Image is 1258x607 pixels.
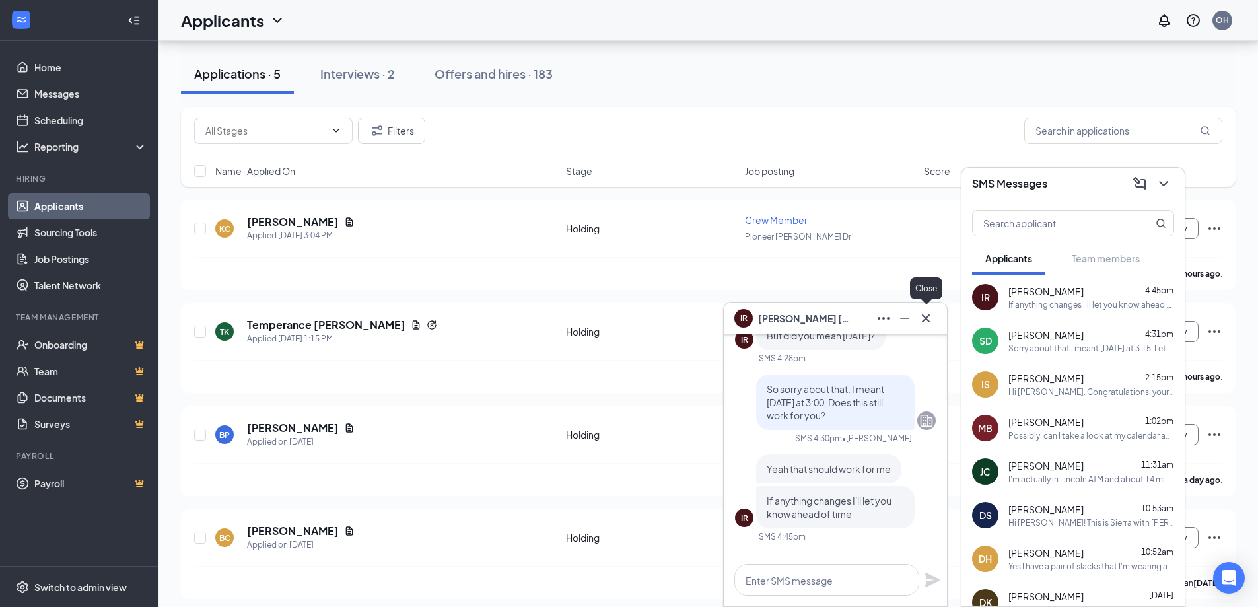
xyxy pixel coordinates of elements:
[1145,416,1173,426] span: 1:02pm
[1200,125,1210,136] svg: MagnifyingGlass
[344,526,355,536] svg: Document
[1156,176,1171,192] svg: ChevronDown
[1216,15,1229,26] div: OH
[1145,285,1173,295] span: 4:45pm
[981,291,990,304] div: IR
[980,465,991,478] div: JC
[247,318,405,332] h5: Temperance [PERSON_NAME]
[1008,430,1174,441] div: Possibly, can I take a look at my calendar and get back to you?
[16,312,145,323] div: Team Management
[358,118,425,144] button: Filter Filters
[15,13,28,26] svg: WorkstreamLogo
[745,214,808,226] span: Crew Member
[1008,561,1174,572] div: Yes I have a pair of slacks that I'm wearing and yes I can Arrive around that time
[331,125,341,136] svg: ChevronDown
[220,326,229,338] div: TK
[1008,474,1174,485] div: I'm actually in Lincoln ATM and about 14 minutes away if you would like me to come in [DATE]?
[876,310,891,326] svg: Ellipses
[566,164,592,178] span: Stage
[34,81,147,107] a: Messages
[1008,503,1084,516] span: [PERSON_NAME]
[219,532,230,544] div: BC
[978,421,993,435] div: MB
[745,164,794,178] span: Job posting
[741,513,748,524] div: IR
[34,470,147,497] a: PayrollCrown
[1153,173,1174,194] button: ChevronDown
[1156,13,1172,28] svg: Notifications
[985,252,1032,264] span: Applicants
[1024,118,1222,144] input: Search in applications
[925,572,940,588] button: Plane
[1008,459,1084,472] span: [PERSON_NAME]
[34,581,127,594] div: Switch to admin view
[1008,517,1174,528] div: Hi [PERSON_NAME]! This is Sierra with [PERSON_NAME] on [GEOGRAPHIC_DATA][PERSON_NAME]! Thank you ...
[919,413,934,429] svg: Company
[1008,328,1084,341] span: [PERSON_NAME]
[1183,475,1220,485] b: a day ago
[16,581,29,594] svg: Settings
[767,330,875,341] span: But did you mean [DATE]?
[1185,13,1201,28] svg: QuestionInfo
[915,308,936,329] button: Cross
[910,277,942,299] div: Close
[1149,590,1173,600] span: [DATE]
[1008,546,1084,559] span: [PERSON_NAME]
[1177,372,1220,382] b: 5 hours ago
[1129,173,1150,194] button: ComposeMessage
[205,124,326,138] input: All Stages
[979,509,992,522] div: DS
[897,310,913,326] svg: Minimize
[1206,427,1222,443] svg: Ellipses
[247,332,437,345] div: Applied [DATE] 1:15 PM
[873,308,894,329] button: Ellipses
[1132,176,1148,192] svg: ComposeMessage
[795,433,842,444] div: SMS 4:30pm
[924,164,950,178] span: Score
[1206,221,1222,236] svg: Ellipses
[1008,415,1084,429] span: [PERSON_NAME]
[34,358,147,384] a: TeamCrown
[566,325,737,338] div: Holding
[1008,372,1084,385] span: [PERSON_NAME]
[894,308,915,329] button: Minimize
[1008,285,1084,298] span: [PERSON_NAME]
[979,552,992,565] div: DH
[247,524,339,538] h5: [PERSON_NAME]
[34,246,147,272] a: Job Postings
[1156,218,1166,229] svg: MagnifyingGlass
[973,211,1129,236] input: Search applicant
[1177,269,1220,279] b: 3 hours ago
[1206,530,1222,546] svg: Ellipses
[1193,578,1220,588] b: [DATE]
[34,107,147,133] a: Scheduling
[247,215,339,229] h5: [PERSON_NAME]
[767,495,891,520] span: If anything changes I'll let you know ahead of time
[767,383,884,421] span: So sorry about that. I meant [DATE] at 3:00. Does this still work for you?
[759,531,806,542] div: SMS 4:45pm
[1008,299,1174,310] div: If anything changes I'll let you know ahead of time
[972,176,1047,191] h3: SMS Messages
[411,320,421,330] svg: Document
[1008,343,1174,354] div: Sorry about that I meant [DATE] at 3:15. Let me know if this works for you.
[741,334,748,345] div: IR
[745,232,851,242] span: Pioneer [PERSON_NAME] Dr
[219,223,230,234] div: KC
[269,13,285,28] svg: ChevronDown
[1008,386,1174,398] div: Hi [PERSON_NAME]. Congratulations, your meeting with [PERSON_NAME] for Part-Time Crew Member at [...
[247,435,355,448] div: Applied on [DATE]
[194,65,281,82] div: Applications · 5
[566,428,737,441] div: Holding
[344,423,355,433] svg: Document
[1008,590,1084,603] span: [PERSON_NAME]
[1145,373,1173,382] span: 2:15pm
[34,384,147,411] a: DocumentsCrown
[981,378,990,391] div: IS
[1213,562,1245,594] div: Open Intercom Messenger
[979,334,992,347] div: SD
[34,272,147,299] a: Talent Network
[842,433,912,444] span: • [PERSON_NAME]
[215,164,295,178] span: Name · Applied On
[758,311,851,326] span: [PERSON_NAME] [PERSON_NAME]
[181,9,264,32] h1: Applicants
